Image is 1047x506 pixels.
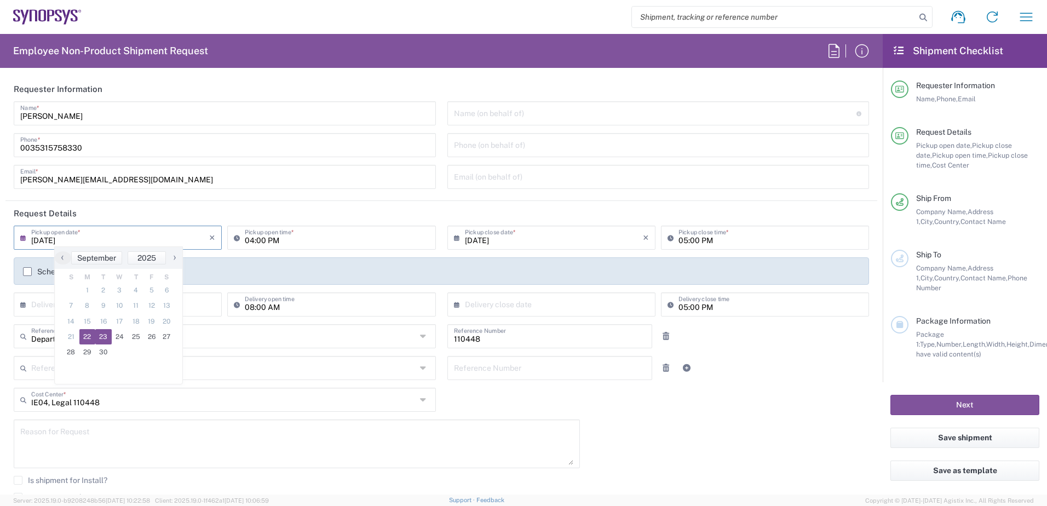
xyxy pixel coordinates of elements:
[476,497,504,503] a: Feedback
[71,251,122,264] button: September
[865,496,1034,505] span: Copyright © [DATE]-[DATE] Agistix Inc., All Rights Reserved
[1006,340,1029,348] span: Height,
[13,497,150,504] span: Server: 2025.19.0-b9208248b56
[14,476,107,485] label: Is shipment for Install?
[55,251,182,264] bs-datepicker-navigation-view: ​ ​ ​
[916,317,991,325] span: Package Information
[128,298,144,313] span: 11
[14,208,77,219] h2: Request Details
[958,95,976,103] span: Email
[144,283,159,298] span: 5
[921,217,934,226] span: City,
[658,360,674,376] a: Remove Reference
[166,251,183,264] span: ›
[79,283,96,298] span: 1
[986,340,1006,348] span: Width,
[166,251,182,264] button: ›
[144,329,159,344] span: 26
[916,81,995,90] span: Requester Information
[916,141,972,150] span: Pickup open date,
[144,298,159,313] span: 12
[916,194,951,203] span: Ship From
[79,329,96,344] span: 22
[77,254,116,262] span: September
[658,329,674,344] a: Remove Reference
[95,272,112,283] th: weekday
[159,272,174,283] th: weekday
[159,298,174,313] span: 13
[14,493,90,502] label: Request Expedite
[936,95,958,103] span: Phone,
[679,360,694,376] a: Add Reference
[916,264,968,272] span: Company Name,
[209,229,215,246] i: ×
[95,283,112,298] span: 2
[960,217,1006,226] span: Contact Name
[890,395,1039,415] button: Next
[155,497,269,504] span: Client: 2025.19.0-1f462a1
[55,251,71,264] button: ‹
[916,330,944,348] span: Package 1:
[920,340,936,348] span: Type,
[128,314,144,329] span: 18
[106,497,150,504] span: [DATE] 10:22:58
[63,344,79,360] span: 28
[144,314,159,329] span: 19
[144,272,159,283] th: weekday
[128,251,166,264] button: 2025
[63,272,79,283] th: weekday
[893,44,1003,58] h2: Shipment Checklist
[95,329,112,344] span: 23
[936,340,963,348] span: Number,
[112,283,128,298] span: 3
[960,274,1008,282] span: Contact Name,
[632,7,916,27] input: Shipment, tracking or reference number
[63,314,79,329] span: 14
[128,283,144,298] span: 4
[963,340,986,348] span: Length,
[916,208,968,216] span: Company Name,
[95,344,112,360] span: 30
[112,298,128,313] span: 10
[916,128,971,136] span: Request Details
[23,267,96,276] label: Schedule pickup
[225,497,269,504] span: [DATE] 10:06:59
[890,428,1039,448] button: Save shipment
[449,497,476,503] a: Support
[112,329,128,344] span: 24
[159,314,174,329] span: 20
[159,329,174,344] span: 27
[932,151,988,159] span: Pickup open time,
[128,272,144,283] th: weekday
[54,246,183,384] bs-datepicker-container: calendar
[916,250,941,259] span: Ship To
[128,329,144,344] span: 25
[79,272,96,283] th: weekday
[63,329,79,344] span: 21
[112,314,128,329] span: 17
[14,84,102,95] h2: Requester Information
[643,229,649,246] i: ×
[79,298,96,313] span: 8
[921,274,934,282] span: City,
[63,298,79,313] span: 7
[890,461,1039,481] button: Save as template
[95,298,112,313] span: 9
[79,344,96,360] span: 29
[79,314,96,329] span: 15
[934,274,960,282] span: Country,
[159,283,174,298] span: 6
[934,217,960,226] span: Country,
[112,272,128,283] th: weekday
[932,161,969,169] span: Cost Center
[54,251,71,264] span: ‹
[137,254,156,262] span: 2025
[95,314,112,329] span: 16
[916,95,936,103] span: Name,
[13,44,208,58] h2: Employee Non-Product Shipment Request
